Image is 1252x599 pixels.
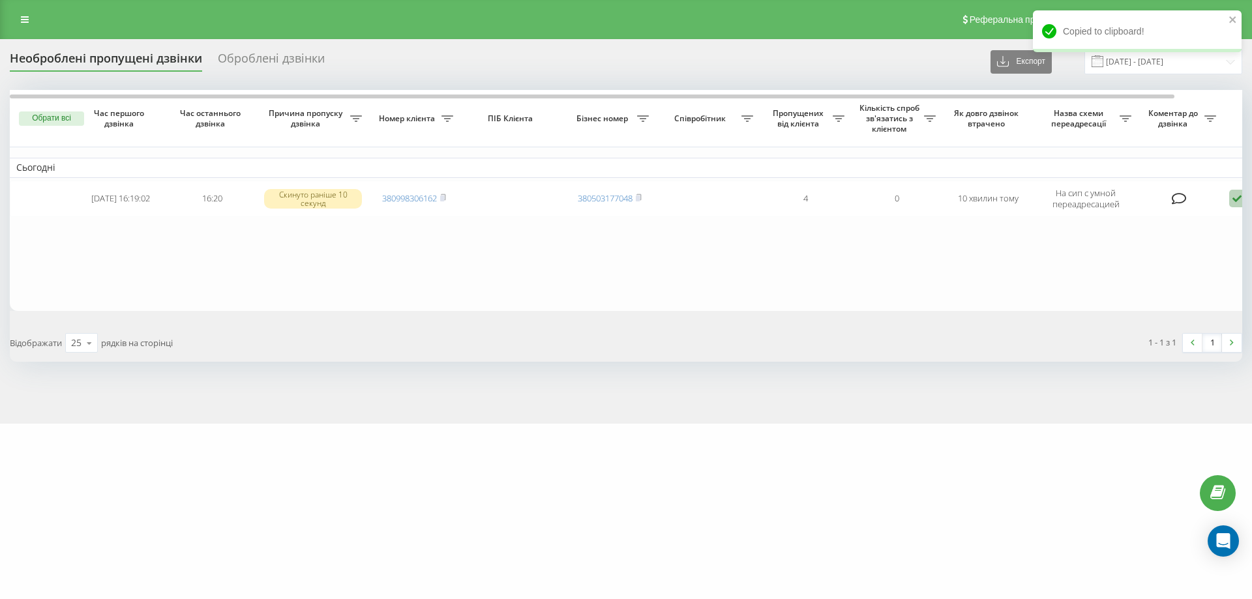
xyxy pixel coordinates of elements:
span: Кількість спроб зв'язатись з клієнтом [857,103,924,134]
span: Причина пропуску дзвінка [264,108,350,128]
a: 380998306162 [382,192,437,204]
span: Відображати [10,337,62,349]
span: ПІБ Клієнта [471,113,553,124]
span: Співробітник [662,113,741,124]
div: Оброблені дзвінки [218,51,325,72]
td: 16:20 [166,181,258,217]
span: рядків на сторінці [101,337,173,349]
div: Скинуто раніше 10 секунд [264,189,362,209]
td: На сип с умной переадресацией [1034,181,1138,217]
td: 4 [760,181,851,217]
button: Експорт [991,50,1052,74]
div: 25 [71,336,82,349]
td: 10 хвилин тому [942,181,1034,217]
span: Час першого дзвінка [85,108,156,128]
td: [DATE] 16:19:02 [75,181,166,217]
span: Коментар до дзвінка [1144,108,1204,128]
span: Як довго дзвінок втрачено [953,108,1023,128]
div: Необроблені пропущені дзвінки [10,51,202,72]
span: Реферальна програма [970,14,1066,25]
div: 1 - 1 з 1 [1148,336,1176,349]
div: Copied to clipboard! [1033,10,1242,52]
button: Обрати всі [19,111,84,126]
span: Бізнес номер [571,113,637,124]
span: Назва схеми переадресації [1040,108,1120,128]
span: Час останнього дзвінка [177,108,247,128]
a: 1 [1202,334,1222,352]
a: 380503177048 [578,192,633,204]
div: Open Intercom Messenger [1208,525,1239,557]
button: close [1229,14,1238,27]
span: Номер клієнта [375,113,441,124]
span: Пропущених від клієнта [766,108,833,128]
td: 0 [851,181,942,217]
